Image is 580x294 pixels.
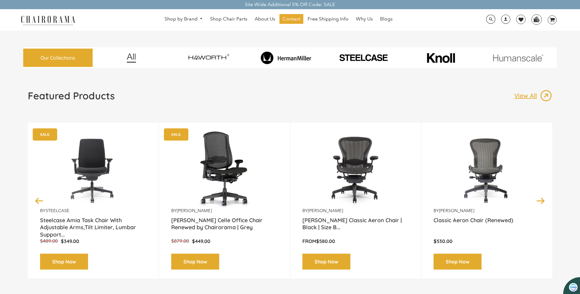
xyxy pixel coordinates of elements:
img: Classic Aeron Chair (Renewed) - chairorama [434,131,540,208]
span: $349.00 [61,238,79,244]
a: Blogs [377,14,396,24]
text: SALE [171,132,181,136]
span: $449.00 [192,238,210,244]
p: From [302,238,409,244]
span: $879.00 [171,238,189,244]
img: image_7_14f0750b-d084-457f-979a-a1ab9f6582c4.png [171,49,246,67]
img: image_11.png [481,54,555,62]
a: [PERSON_NAME] [308,208,343,213]
a: [PERSON_NAME] Classic Aeron Chair | Black | Size B... [302,217,409,232]
a: Free Shipping Info [305,14,352,24]
a: Amia Chair by chairorama.com Renewed Amia Chair chairorama.com [40,131,146,208]
a: Steelcase [46,208,69,213]
p: by [302,208,409,214]
a: Why Us [353,14,376,24]
span: Contact [283,16,300,22]
img: image_13.png [540,90,552,102]
a: Contact [279,14,303,24]
a: Shop Now [171,254,219,270]
img: Herman Miller Celle Office Chair Renewed by Chairorama | Grey - chairorama [171,131,278,208]
a: Classic Aeron Chair (Renewed) [434,217,540,232]
a: Featured Products [28,90,115,107]
span: About Us [255,16,275,22]
button: Previous [34,195,45,206]
a: Steelcase Amia Task Chair With Adjustable Arms,Tilt Limiter, Lumbar Support... [40,217,146,232]
a: View All [514,90,552,102]
a: Shop by Brand [161,14,206,24]
a: About Us [252,14,278,24]
h1: Featured Products [28,90,115,102]
img: Amia Chair by chairorama.com [40,131,146,208]
a: Herman Miller Classic Aeron Chair | Black | Size B (Renewed) - chairorama Herman Miller Classic A... [302,131,409,208]
a: Classic Aeron Chair (Renewed) - chairorama Classic Aeron Chair (Renewed) - chairorama [434,131,540,208]
span: $530.00 [434,238,453,244]
a: Shop Now [40,254,88,270]
img: image_12.png [114,53,148,63]
img: image_10_1.png [413,52,468,64]
img: image_8_173eb7e0-7579-41b4-bc8e-4ba0b8ba93e8.png [249,51,323,64]
p: by [171,208,278,214]
text: SALE [40,132,50,136]
img: chairorama [17,15,79,25]
span: Shop Chair Parts [210,16,247,22]
a: [PERSON_NAME] [177,208,212,213]
p: by [434,208,540,214]
span: $489.00 [40,238,58,244]
span: $580.00 [316,238,335,244]
img: WhatsApp_Image_2024-07-12_at_16.23.01.webp [532,15,541,24]
span: Blogs [380,16,393,22]
a: Our Collections [23,49,93,67]
p: by [40,208,146,214]
a: Herman Miller Celle Office Chair Renewed by Chairorama | Grey - chairorama Herman Miller Celle Of... [171,131,278,208]
nav: DesktopNavigation [105,14,453,25]
span: Why Us [356,16,373,22]
a: Shop Chair Parts [207,14,250,24]
img: PHOTO-2024-07-09-00-53-10-removebg-preview.png [326,53,401,62]
a: [PERSON_NAME] Celle Office Chair Renewed by Chairorama | Grey [171,217,278,232]
img: Herman Miller Classic Aeron Chair | Black | Size B (Renewed) - chairorama [302,131,409,208]
button: Next [535,195,546,206]
a: Shop Now [434,254,482,270]
a: [PERSON_NAME] [439,208,474,213]
span: Free Shipping Info [308,16,349,22]
p: View All [514,92,540,100]
a: Shop Now [302,254,350,270]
